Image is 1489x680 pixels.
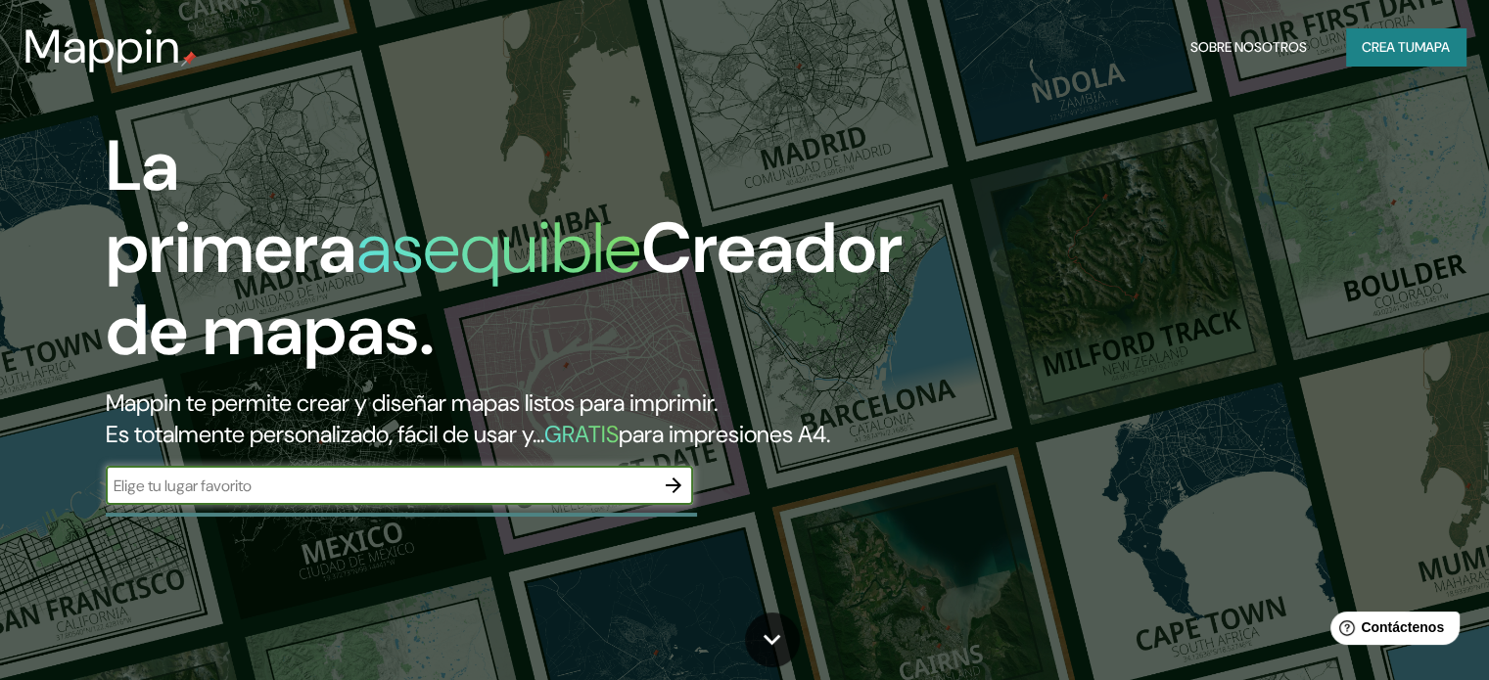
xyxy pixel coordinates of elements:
[544,419,619,449] font: GRATIS
[106,120,356,294] font: La primera
[1190,38,1307,56] font: Sobre nosotros
[1346,28,1466,66] button: Crea tumapa
[619,419,830,449] font: para impresiones A4.
[181,51,197,67] img: pin de mapeo
[106,203,903,376] font: Creador de mapas.
[356,203,641,294] font: asequible
[23,16,181,77] font: Mappin
[106,419,544,449] font: Es totalmente personalizado, fácil de usar y...
[1315,604,1467,658] iframe: Lanzador de widgets de ayuda
[1362,38,1415,56] font: Crea tu
[1415,38,1450,56] font: mapa
[106,387,718,418] font: Mappin te permite crear y diseñar mapas listos para imprimir.
[106,475,654,497] input: Elige tu lugar favorito
[1183,28,1315,66] button: Sobre nosotros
